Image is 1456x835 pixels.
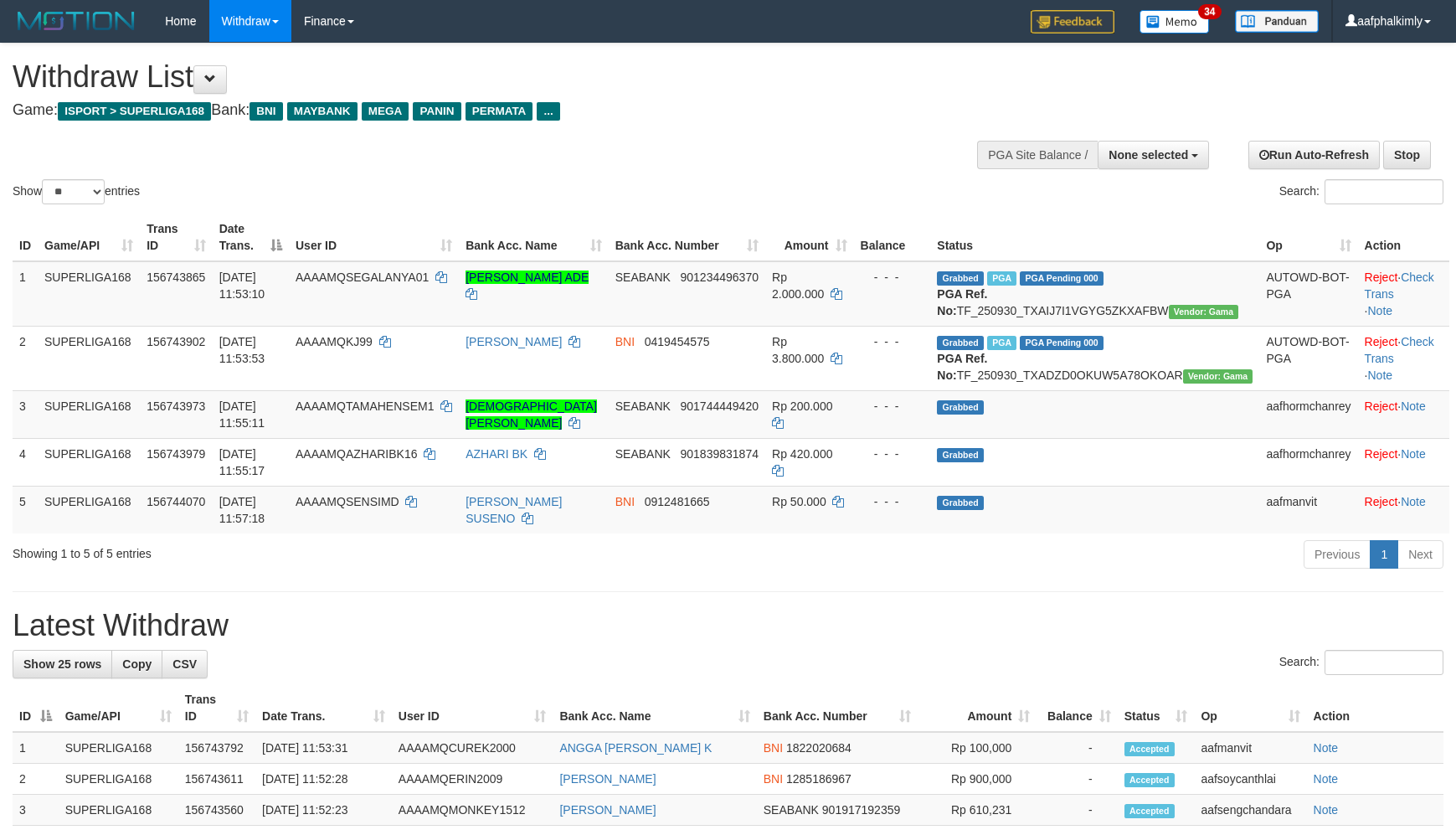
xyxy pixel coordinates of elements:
[1248,141,1380,169] a: Run Auto-Refresh
[1307,684,1443,732] th: Action
[13,8,140,34] img: MOTION_logo.png
[1365,335,1434,365] a: Check Trans
[392,795,553,826] td: AAAAMQMONKEY1512
[147,399,205,413] span: 156743973
[13,764,59,795] td: 2
[219,271,265,301] span: [DATE] 11:53:10
[23,657,101,671] span: Show 25 rows
[58,102,211,121] span: ISPORT > SUPERLIGA168
[861,269,924,286] div: - - -
[38,261,140,327] td: SUPERLIGA168
[1194,795,1306,826] td: aafsengchandara
[987,336,1016,350] span: Marked by aafsoycanthlai
[757,684,918,732] th: Bank Acc. Number: activate to sort column ascending
[559,772,656,786] a: [PERSON_NAME]
[1118,684,1195,732] th: Status: activate to sort column ascending
[1325,650,1443,675] input: Search:
[615,495,635,508] span: BNI
[255,732,392,764] td: [DATE] 11:53:31
[822,803,900,817] span: Copy 901917192359 to clipboard
[287,102,358,121] span: MAYBANK
[1365,399,1398,413] a: Reject
[1194,732,1306,764] td: aafmanvit
[1169,305,1239,319] span: Vendor URL: https://trx31.1velocity.biz
[1397,540,1443,569] a: Next
[764,803,819,817] span: SEABANK
[937,352,987,382] b: PGA Ref. No:
[1037,764,1117,795] td: -
[1259,261,1357,327] td: AUTOWD-BOT-PGA
[937,400,984,415] span: Grabbed
[645,335,710,348] span: Copy 0419454575 to clipboard
[615,335,635,348] span: BNI
[13,214,38,261] th: ID
[1259,214,1357,261] th: Op: activate to sort column ascending
[918,795,1037,826] td: Rp 610,231
[289,214,459,261] th: User ID: activate to sort column ascending
[987,271,1016,286] span: Marked by aafsengchandara
[1365,271,1434,301] a: Check Trans
[930,214,1259,261] th: Status
[1037,684,1117,732] th: Balance: activate to sort column ascending
[13,486,38,533] td: 5
[162,650,208,678] a: CSV
[1198,4,1221,19] span: 34
[250,102,282,121] span: BNI
[1365,335,1398,348] a: Reject
[1401,495,1426,508] a: Note
[466,271,589,284] a: [PERSON_NAME] ADE
[255,764,392,795] td: [DATE] 11:52:28
[392,732,553,764] td: AAAAMQCUREK2000
[559,803,656,817] a: [PERSON_NAME]
[772,335,824,365] span: Rp 3.800.000
[413,102,460,121] span: PANIN
[1367,304,1392,317] a: Note
[918,684,1037,732] th: Amount: activate to sort column ascending
[296,335,373,348] span: AAAAMQKJ99
[1314,803,1339,817] a: Note
[13,179,140,204] label: Show entries
[459,214,608,261] th: Bank Acc. Name: activate to sort column ascending
[1370,540,1398,569] a: 1
[1279,650,1443,675] label: Search:
[1365,271,1398,284] a: Reject
[1183,369,1253,384] span: Vendor URL: https://trx31.1velocity.biz
[42,179,105,204] select: Showentries
[178,732,255,764] td: 156743792
[854,214,931,261] th: Balance
[172,657,197,671] span: CSV
[1401,399,1426,413] a: Note
[296,399,434,413] span: AAAAMQTAMAHENSEM1
[296,447,418,461] span: AAAAMQAZHARIBK16
[362,102,409,121] span: MEGA
[219,495,265,525] span: [DATE] 11:57:18
[937,271,984,286] span: Grabbed
[1358,214,1449,261] th: Action
[213,214,289,261] th: Date Trans.: activate to sort column descending
[553,684,756,732] th: Bank Acc. Name: activate to sort column ascending
[13,438,38,486] td: 4
[615,447,671,461] span: SEABANK
[13,102,954,119] h4: Game: Bank:
[13,732,59,764] td: 1
[392,764,553,795] td: AAAAMQERIN2009
[615,271,671,284] span: SEABANK
[772,495,826,508] span: Rp 50.000
[13,60,954,94] h1: Withdraw List
[392,684,553,732] th: User ID: activate to sort column ascending
[178,795,255,826] td: 156743560
[140,214,212,261] th: Trans ID: activate to sort column ascending
[178,764,255,795] td: 156743611
[1358,438,1449,486] td: ·
[1358,390,1449,438] td: ·
[1314,772,1339,786] a: Note
[977,141,1098,169] div: PGA Site Balance /
[537,102,559,121] span: ...
[645,495,710,508] span: Copy 0912481665 to clipboard
[786,772,851,786] span: Copy 1285186967 to clipboard
[255,795,392,826] td: [DATE] 11:52:23
[38,390,140,438] td: SUPERLIGA168
[219,447,265,477] span: [DATE] 11:55:17
[1383,141,1431,169] a: Stop
[1124,804,1175,818] span: Accepted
